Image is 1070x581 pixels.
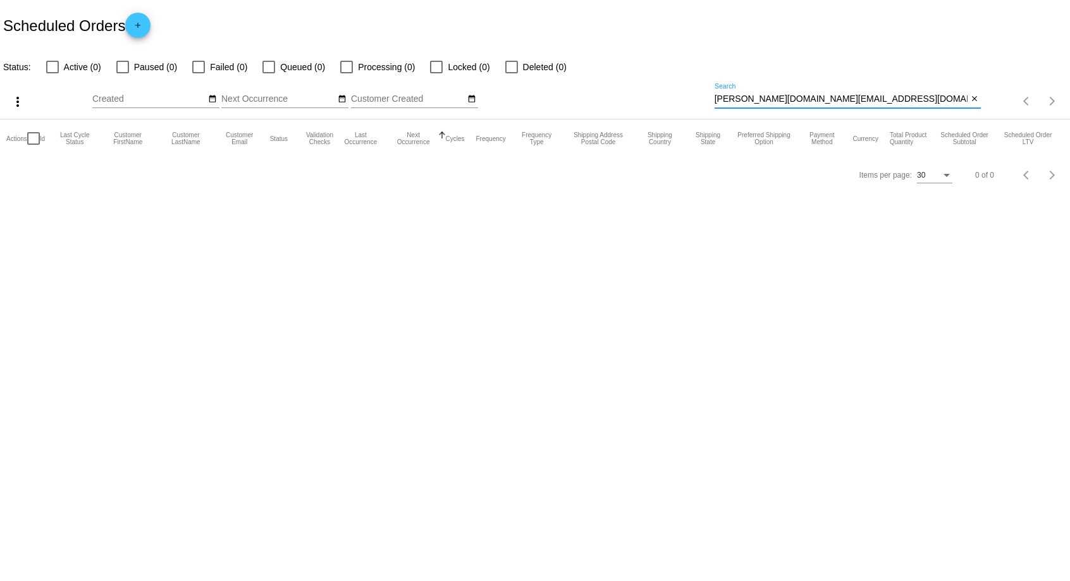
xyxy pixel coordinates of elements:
[221,131,259,145] button: Change sorting for CustomerEmail
[358,59,415,75] span: Processing (0)
[641,131,680,145] button: Change sorting for ShippingCountry
[937,131,992,145] button: Change sorting for Subtotal
[134,59,177,75] span: Paused (0)
[523,59,567,75] span: Deleted (0)
[1040,89,1065,114] button: Next page
[859,171,912,180] div: Items per page:
[10,94,25,109] mat-icon: more_vert
[280,59,325,75] span: Queued (0)
[393,131,434,145] button: Change sorting for NextOccurrenceUtc
[1014,162,1040,188] button: Previous page
[917,171,925,180] span: 30
[1004,131,1052,145] button: Change sorting for LifetimeValue
[476,135,506,142] button: Change sorting for Frequency
[852,135,878,142] button: Change sorting for CurrencyIso
[890,119,937,157] mat-header-cell: Total Product Quantity
[448,59,489,75] span: Locked (0)
[467,94,476,104] mat-icon: date_range
[6,119,27,157] mat-header-cell: Actions
[568,131,629,145] button: Change sorting for ShippingPostcode
[163,131,209,145] button: Change sorting for CustomerLastName
[446,135,465,142] button: Change sorting for Cycles
[715,94,968,104] input: Search
[1040,162,1065,188] button: Next page
[917,171,952,180] mat-select: Items per page:
[40,135,45,142] button: Change sorting for Id
[104,131,151,145] button: Change sorting for CustomerFirstName
[970,94,979,104] mat-icon: close
[351,94,465,104] input: Customer Created
[92,94,206,104] input: Created
[517,131,557,145] button: Change sorting for FrequencyType
[1014,89,1040,114] button: Previous page
[3,13,151,38] h2: Scheduled Orders
[975,171,994,180] div: 0 of 0
[56,131,93,145] button: Change sorting for LastProcessingCycleId
[299,119,340,157] mat-header-cell: Validation Checks
[691,131,725,145] button: Change sorting for ShippingState
[221,94,335,104] input: Next Occurrence
[64,59,101,75] span: Active (0)
[802,131,841,145] button: Change sorting for PaymentMethod.Type
[130,21,145,36] mat-icon: add
[210,59,247,75] span: Failed (0)
[208,94,217,104] mat-icon: date_range
[737,131,791,145] button: Change sorting for PreferredShippingOption
[3,62,31,72] span: Status:
[340,131,381,145] button: Change sorting for LastOccurrenceUtc
[968,93,981,106] button: Clear
[338,94,347,104] mat-icon: date_range
[270,135,288,142] button: Change sorting for Status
